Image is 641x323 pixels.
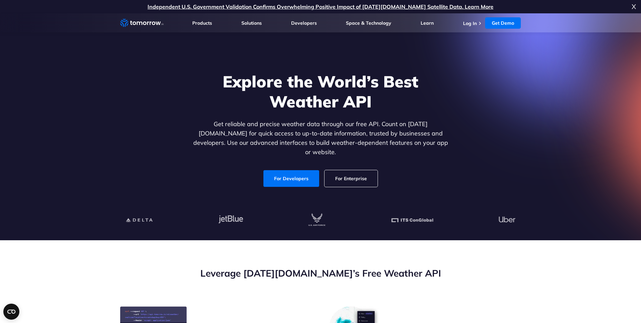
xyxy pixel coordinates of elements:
[120,18,164,28] a: Home link
[485,17,521,29] a: Get Demo
[325,170,378,187] a: For Enterprise
[3,304,19,320] button: Open CMP widget
[192,20,212,26] a: Products
[192,119,449,157] p: Get reliable and precise weather data through our free API. Count on [DATE][DOMAIN_NAME] for quic...
[120,267,521,280] h2: Leverage [DATE][DOMAIN_NAME]’s Free Weather API
[148,3,493,10] a: Independent U.S. Government Validation Confirms Overwhelming Positive Impact of [DATE][DOMAIN_NAM...
[421,20,434,26] a: Learn
[346,20,391,26] a: Space & Technology
[241,20,262,26] a: Solutions
[463,20,477,26] a: Log In
[263,170,319,187] a: For Developers
[192,71,449,111] h1: Explore the World’s Best Weather API
[291,20,317,26] a: Developers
